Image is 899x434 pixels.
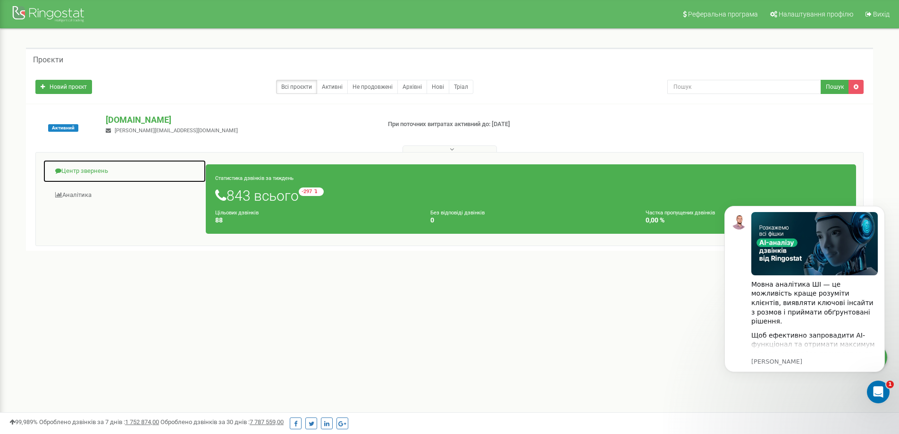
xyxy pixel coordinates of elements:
[35,80,92,94] a: Новий проєкт
[215,175,294,181] small: Статистика дзвінків за тиждень
[215,217,416,224] h4: 88
[39,418,159,425] span: Оброблено дзвінків за 7 днів :
[388,120,584,129] p: При поточних витратах активний до: [DATE]
[430,217,631,224] h4: 0
[886,381,894,388] span: 1
[115,128,238,134] span: [PERSON_NAME][EMAIL_ADDRESS][DOMAIN_NAME]
[347,80,398,94] a: Не продовжені
[48,124,78,132] span: Активний
[779,10,853,18] span: Налаштування профілю
[33,56,63,64] h5: Проєкти
[215,210,259,216] small: Цільових дзвінків
[276,80,317,94] a: Всі проєкти
[43,160,206,183] a: Центр звернень
[250,418,284,425] u: 7 787 559,00
[821,80,849,94] button: Пошук
[430,210,485,216] small: Без відповіді дзвінків
[317,80,348,94] a: Активні
[449,80,473,94] a: Тріал
[9,418,38,425] span: 99,989%
[667,80,821,94] input: Пошук
[215,187,847,204] h1: 843 всього
[646,217,847,224] h4: 0,00 %
[397,80,427,94] a: Архівні
[106,114,372,126] p: [DOMAIN_NAME]
[299,187,324,196] small: -297
[646,210,715,216] small: Частка пропущених дзвінків
[688,10,758,18] span: Реферальна програма
[160,418,284,425] span: Оброблено дзвінків за 30 днів :
[867,381,890,403] iframe: Intercom live chat
[710,192,899,408] iframe: Intercom notifications повідомлення
[125,418,159,425] u: 1 752 874,00
[43,184,206,207] a: Аналiтика
[873,10,890,18] span: Вихід
[427,80,449,94] a: Нові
